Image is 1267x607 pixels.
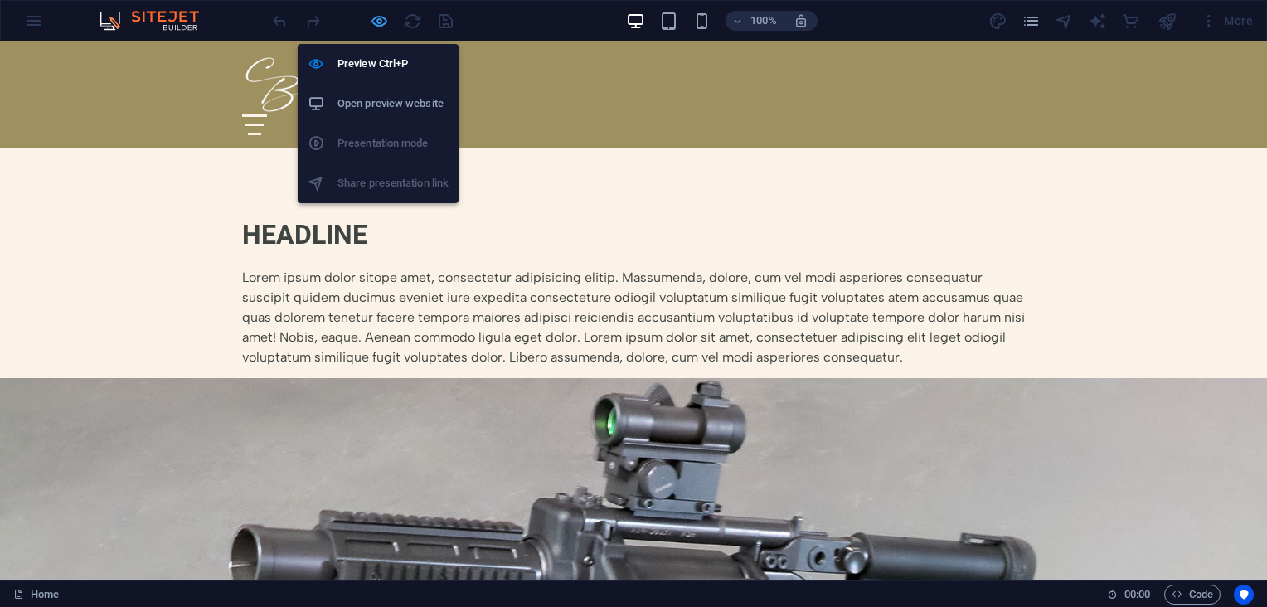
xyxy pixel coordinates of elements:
button: pages [1022,11,1041,31]
span: Code [1172,585,1213,605]
span: : [1136,588,1138,600]
button: Usercentrics [1234,585,1254,605]
span: 00 00 [1124,585,1150,605]
button: Code [1164,585,1221,605]
a: Click to cancel selection. Double-click to open Pages [13,585,59,605]
button: Menu [245,82,265,85]
img: weapons.christobotes.co.za [242,13,322,73]
h2: Headline [242,173,1025,213]
p: Lorem ipsum dolor sitope amet, consectetur adipisicing elitip. Massumenda, dolore, cum vel modi a... [242,226,1025,326]
h6: 100% [750,11,777,31]
h6: Preview Ctrl+P [337,54,449,74]
img: Editor Logo [95,11,220,31]
h6: Session time [1107,585,1151,605]
button: 100% [726,11,784,31]
h6: Open preview website [337,94,449,114]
